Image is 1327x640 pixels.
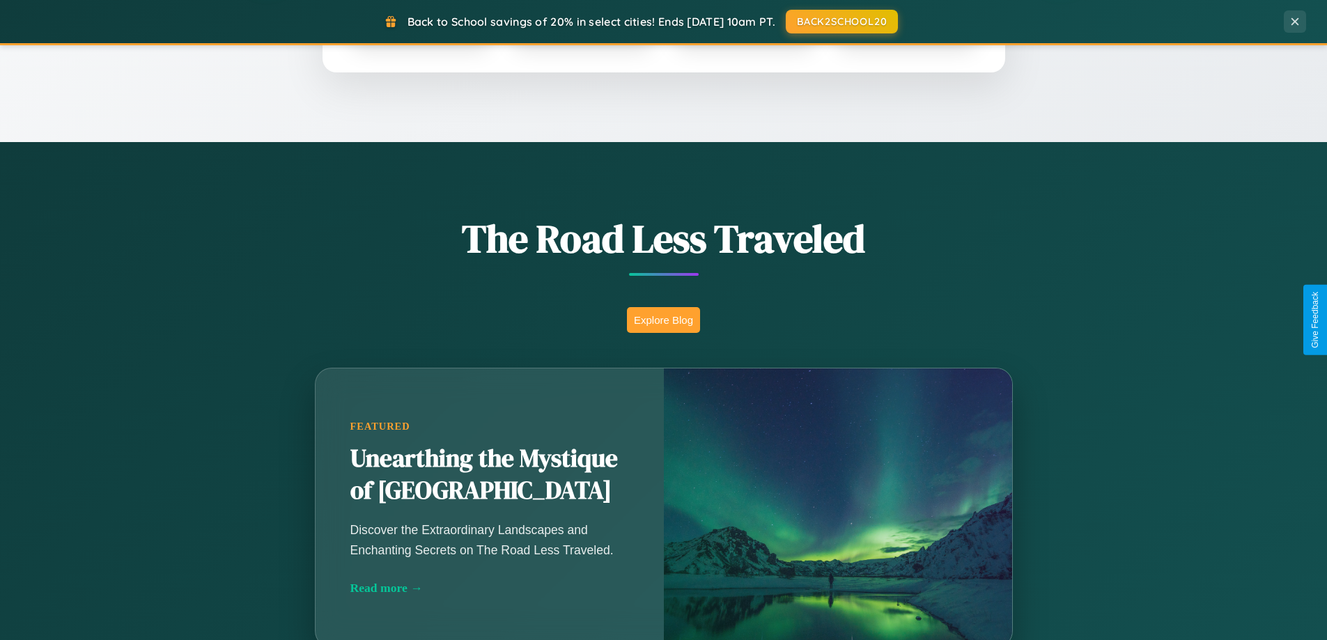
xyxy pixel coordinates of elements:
[350,520,629,559] p: Discover the Extraordinary Landscapes and Enchanting Secrets on The Road Less Traveled.
[350,581,629,595] div: Read more →
[408,15,775,29] span: Back to School savings of 20% in select cities! Ends [DATE] 10am PT.
[786,10,898,33] button: BACK2SCHOOL20
[627,307,700,333] button: Explore Blog
[1310,292,1320,348] div: Give Feedback
[350,421,629,432] div: Featured
[246,212,1082,265] h1: The Road Less Traveled
[350,443,629,507] h2: Unearthing the Mystique of [GEOGRAPHIC_DATA]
